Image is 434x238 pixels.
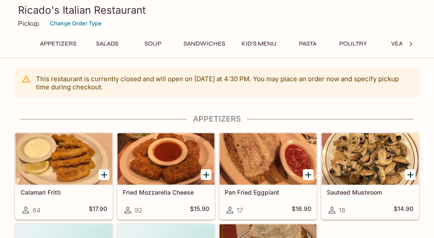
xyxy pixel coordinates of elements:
button: Veal [379,38,418,50]
button: Salads [88,38,127,50]
a: Calamari Fritti64$17.90 [15,133,113,220]
button: Pasta [288,38,327,50]
h3: Ricado's Italian Restaurant [18,3,416,17]
button: Appetizers [35,38,81,50]
div: Pan Fried Eggplant [220,133,316,185]
h5: $16.90 [292,205,311,215]
span: 92 [135,206,142,214]
h5: Calamari Fritti [21,189,107,196]
h5: Fried Mozzarella Cheese [123,189,209,196]
button: Add Fried Mozzarella Cheese [201,169,211,180]
span: 64 [33,206,41,214]
span: 17 [237,206,243,214]
h5: $14.90 [394,205,413,215]
button: Sandwiches [179,38,230,50]
button: Add Sauteed Mushroom [405,169,416,180]
h5: $17.90 [89,205,107,215]
button: Add Pan Fried Eggplant [303,169,313,180]
div: Fried Mozzarella Cheese [118,133,214,185]
div: Calamari Fritti [15,133,112,185]
p: Pickup [18,19,39,27]
h5: Pan Fried Eggplant [225,189,311,196]
button: Kid's Menu [237,38,281,50]
h5: $15.90 [190,205,209,215]
a: Fried Mozzarella Cheese92$15.90 [117,133,215,220]
h4: Appetizers [15,114,419,124]
h5: Sauteed Mushroom [327,189,413,196]
button: Poultry [334,38,372,50]
span: 18 [339,206,345,214]
div: Sauteed Mushroom [322,133,419,185]
a: Sauteed Mushroom18$14.90 [321,133,419,220]
button: Add Calamari Fritti [99,169,109,180]
a: Pan Fried Eggplant17$16.90 [219,133,317,220]
p: This restaurant is currently closed and will open on [DATE] at 4:30 PM . You may place an order n... [36,75,413,91]
button: Soup [133,38,172,50]
button: Change Order Type [46,17,105,30]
